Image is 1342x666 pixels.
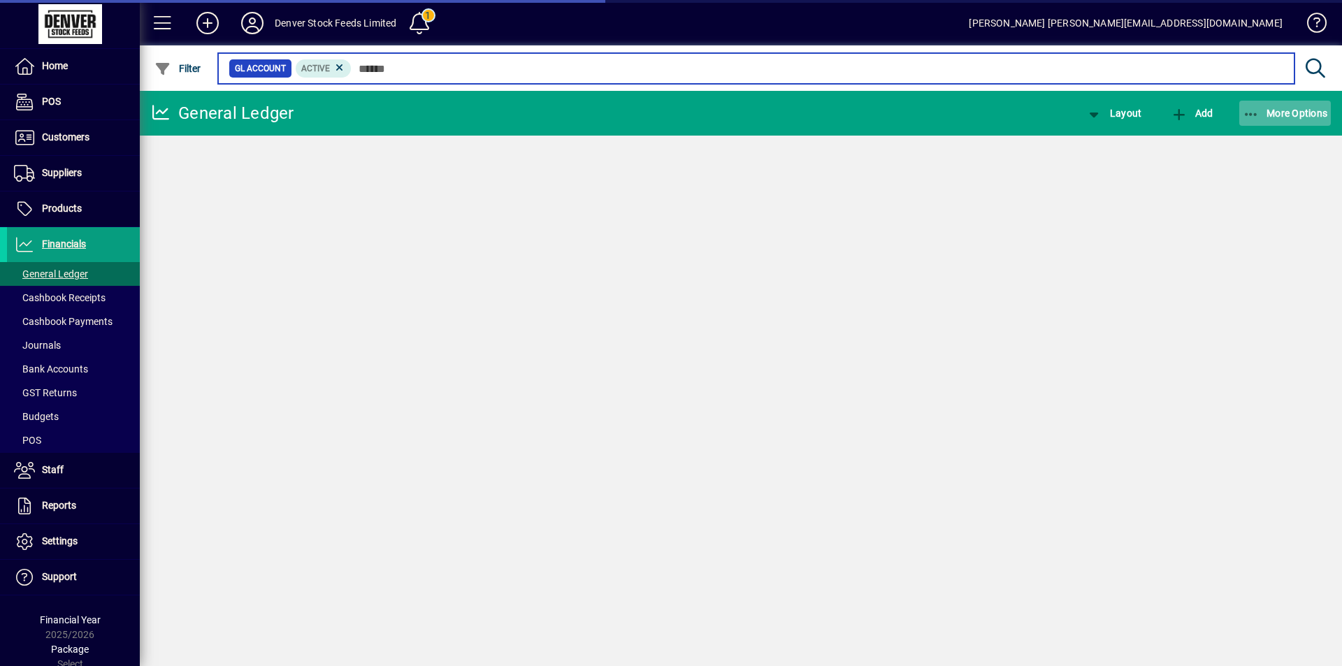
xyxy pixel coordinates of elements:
[42,167,82,178] span: Suppliers
[7,381,140,405] a: GST Returns
[7,191,140,226] a: Products
[7,286,140,310] a: Cashbook Receipts
[14,340,61,351] span: Journals
[230,10,275,36] button: Profile
[7,333,140,357] a: Journals
[42,60,68,71] span: Home
[296,59,352,78] mat-chip: Activation Status: Active
[301,64,330,73] span: Active
[7,357,140,381] a: Bank Accounts
[7,85,140,120] a: POS
[1239,101,1332,126] button: More Options
[969,12,1283,34] div: [PERSON_NAME] [PERSON_NAME][EMAIL_ADDRESS][DOMAIN_NAME]
[42,571,77,582] span: Support
[7,560,140,595] a: Support
[185,10,230,36] button: Add
[7,310,140,333] a: Cashbook Payments
[7,524,140,559] a: Settings
[1071,101,1156,126] app-page-header-button: View chart layout
[42,464,64,475] span: Staff
[42,500,76,511] span: Reports
[7,49,140,84] a: Home
[42,238,86,249] span: Financials
[14,292,106,303] span: Cashbook Receipts
[1171,108,1213,119] span: Add
[151,56,205,81] button: Filter
[1085,108,1141,119] span: Layout
[1167,101,1216,126] button: Add
[14,435,41,446] span: POS
[7,488,140,523] a: Reports
[1243,108,1328,119] span: More Options
[14,387,77,398] span: GST Returns
[14,363,88,375] span: Bank Accounts
[14,411,59,422] span: Budgets
[154,63,201,74] span: Filter
[14,316,113,327] span: Cashbook Payments
[7,120,140,155] a: Customers
[7,262,140,286] a: General Ledger
[14,268,88,280] span: General Ledger
[7,453,140,488] a: Staff
[150,102,294,124] div: General Ledger
[1082,101,1145,126] button: Layout
[51,644,89,655] span: Package
[7,428,140,452] a: POS
[40,614,101,625] span: Financial Year
[42,203,82,214] span: Products
[7,405,140,428] a: Budgets
[42,131,89,143] span: Customers
[1297,3,1325,48] a: Knowledge Base
[275,12,397,34] div: Denver Stock Feeds Limited
[235,61,286,75] span: GL Account
[42,96,61,107] span: POS
[42,535,78,546] span: Settings
[7,156,140,191] a: Suppliers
